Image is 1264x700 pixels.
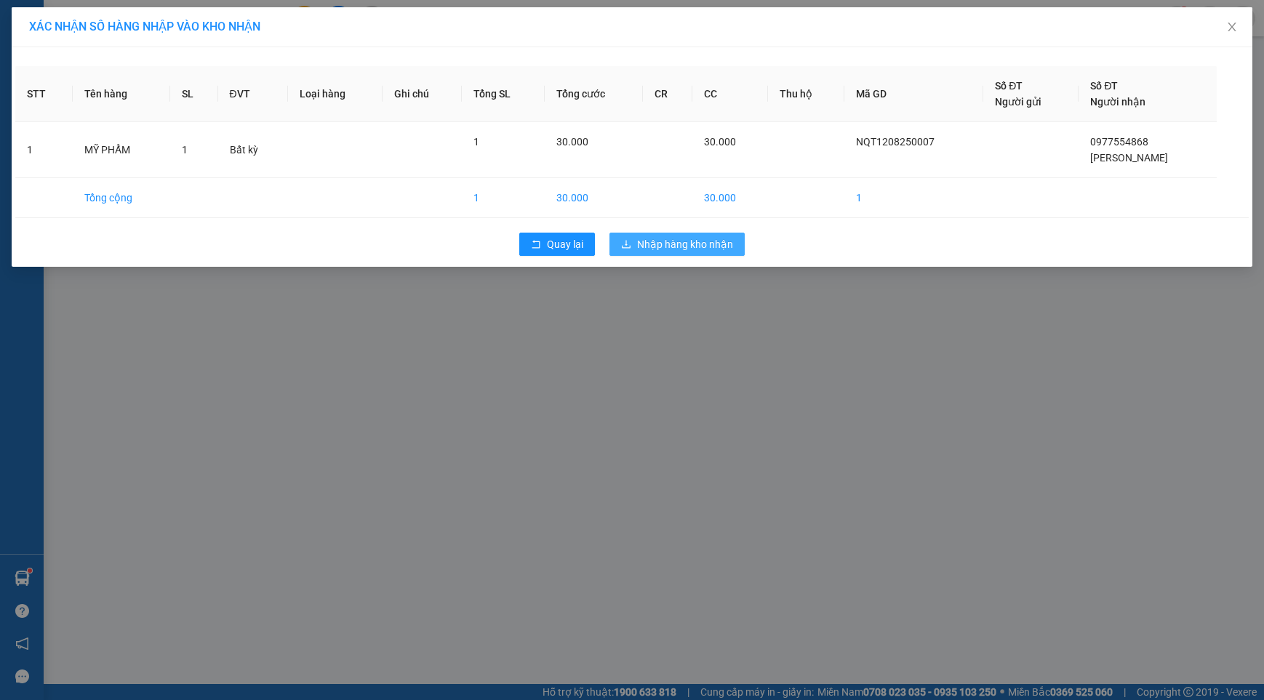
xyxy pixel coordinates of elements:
[15,122,73,178] td: 1
[995,96,1041,108] span: Người gửi
[547,236,583,252] span: Quay lại
[1090,80,1118,92] span: Số ĐT
[73,122,170,178] td: MỸ PHẨM
[643,66,692,122] th: CR
[462,66,544,122] th: Tổng SL
[1226,21,1238,33] span: close
[768,66,844,122] th: Thu hộ
[288,66,383,122] th: Loại hàng
[856,136,935,148] span: NQT1208250007
[844,66,983,122] th: Mã GD
[637,236,733,252] span: Nhập hàng kho nhận
[531,239,541,251] span: rollback
[545,178,643,218] td: 30.000
[73,66,170,122] th: Tên hàng
[1090,136,1148,148] span: 0977554868
[29,20,260,33] span: XÁC NHẬN SỐ HÀNG NHẬP VÀO KHO NHẬN
[218,122,289,178] td: Bất kỳ
[15,66,73,122] th: STT
[473,136,479,148] span: 1
[170,66,218,122] th: SL
[462,178,544,218] td: 1
[692,178,768,218] td: 30.000
[1090,152,1168,164] span: [PERSON_NAME]
[995,80,1023,92] span: Số ĐT
[383,66,462,122] th: Ghi chú
[73,178,170,218] td: Tổng cộng
[1212,7,1252,48] button: Close
[704,136,736,148] span: 30.000
[692,66,768,122] th: CC
[519,233,595,256] button: rollbackQuay lại
[545,66,643,122] th: Tổng cước
[182,144,188,156] span: 1
[844,178,983,218] td: 1
[609,233,745,256] button: downloadNhập hàng kho nhận
[621,239,631,251] span: download
[218,66,289,122] th: ĐVT
[556,136,588,148] span: 30.000
[1090,96,1145,108] span: Người nhận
